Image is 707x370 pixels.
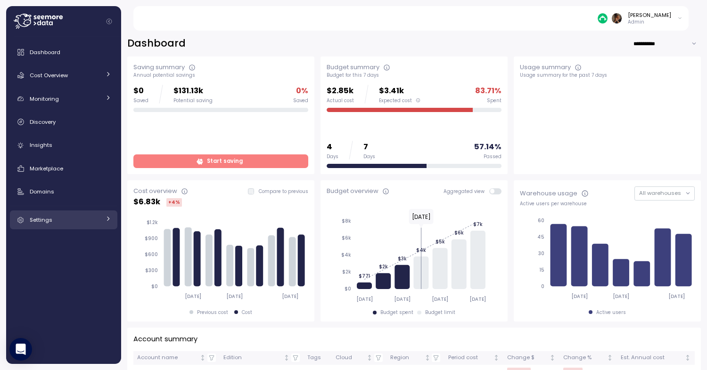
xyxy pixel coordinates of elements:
[342,269,351,275] tspan: $2k
[10,113,117,131] a: Discovery
[571,293,588,299] tspan: [DATE]
[425,309,455,316] div: Budget limit
[10,66,117,85] a: Cost Overview
[549,354,556,361] div: Not sorted
[30,141,52,149] span: Insights
[293,97,308,104] div: Saved
[435,238,444,244] tspan: $5k
[628,11,671,19] div: [PERSON_NAME]
[398,255,407,261] tspan: $3k
[341,252,351,258] tspan: $4k
[30,48,60,56] span: Dashboard
[520,72,695,79] div: Usage summary for the past 7 days
[133,334,197,345] p: Account summary
[30,165,63,172] span: Marketplace
[332,351,386,365] th: CloudNot sorted
[621,354,683,362] div: Est. Annual cost
[147,219,158,225] tspan: $1.2k
[10,182,117,201] a: Domains
[133,186,177,196] div: Cost overview
[173,85,213,97] p: $131.13k
[469,296,486,302] tspan: [DATE]
[539,267,544,273] tspan: 15
[327,63,379,72] div: Budget summary
[444,188,489,194] span: Aggregated view
[199,354,206,361] div: Not sorted
[197,309,228,316] div: Previous cost
[327,141,338,153] p: 4
[379,97,412,104] span: Expected cost
[133,196,160,209] p: $ 6.83k
[359,273,370,279] tspan: $771
[448,354,492,362] div: Period cost
[563,354,605,362] div: Change %
[363,153,375,160] div: Days
[151,283,158,290] tspan: $0
[307,354,328,362] div: Tags
[541,283,544,290] tspan: 0
[416,247,426,253] tspan: $4k
[173,97,213,104] div: Potential saving
[30,72,68,79] span: Cost Overview
[380,309,413,316] div: Budget spent
[185,293,201,299] tspan: [DATE]
[386,351,444,365] th: RegionNot sorted
[617,351,695,365] th: Est. Annual costNot sorted
[454,230,464,236] tspan: $6k
[612,13,622,23] img: ACg8ocLFKfaHXE38z_35D9oG4qLrdLeB_OJFy4BOGq8JL8YSOowJeg=s96-c
[424,354,431,361] div: Not sorted
[366,354,373,361] div: Not sorted
[613,293,630,299] tspan: [DATE]
[30,118,56,126] span: Discovery
[520,63,571,72] div: Usage summary
[283,354,290,361] div: Not sorted
[10,159,117,178] a: Marketplace
[520,189,577,198] div: Warehouse usage
[473,221,483,227] tspan: $7k
[296,85,308,97] p: 0 %
[145,251,158,257] tspan: $600
[133,72,308,79] div: Annual potential savings
[10,89,117,108] a: Monitoring
[356,296,372,302] tspan: [DATE]
[487,97,501,104] div: Spent
[103,18,115,25] button: Collapse navigation
[336,354,365,362] div: Cloud
[379,85,421,97] p: $3.41k
[327,85,354,97] p: $2.85k
[30,216,52,224] span: Settings
[259,188,308,195] p: Compare to previous
[133,351,220,365] th: Account nameNot sorted
[220,351,304,365] th: EditionNot sorted
[327,186,378,196] div: Budget overview
[634,186,695,200] button: All warehouses
[145,267,158,273] tspan: $300
[474,141,501,153] p: 57.14 %
[538,217,544,224] tspan: 60
[628,19,671,25] p: Admin
[133,154,308,168] a: Start saving
[327,97,354,104] div: Actual cost
[378,264,387,270] tspan: $2k
[10,136,117,155] a: Insights
[145,235,158,241] tspan: $900
[342,235,351,241] tspan: $6k
[133,85,148,97] p: $0
[538,250,544,257] tspan: 30
[9,338,32,361] div: Open Intercom Messenger
[390,354,423,362] div: Region
[342,218,351,224] tspan: $8k
[394,296,411,302] tspan: [DATE]
[607,354,613,361] div: Not sorted
[137,354,198,362] div: Account name
[242,309,252,316] div: Cost
[282,293,299,299] tspan: [DATE]
[363,141,375,153] p: 7
[639,189,681,197] span: All warehouses
[223,354,282,362] div: Edition
[444,351,503,365] th: Period costNot sorted
[133,97,148,104] div: Saved
[127,37,186,50] h2: Dashboard
[493,354,500,361] div: Not sorted
[520,201,695,207] div: Active users per warehouse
